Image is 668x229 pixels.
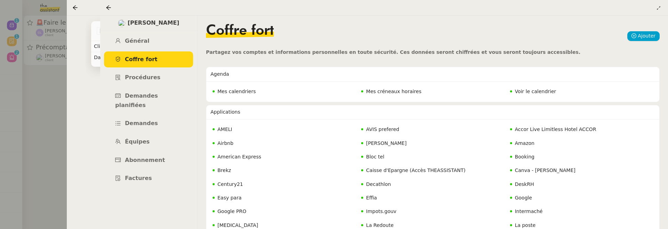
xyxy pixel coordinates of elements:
span: Google [515,195,532,201]
span: AVIS prefered [366,126,399,132]
span: Abonnement [125,157,165,163]
span: Impots.gouv [366,208,396,214]
span: Easy para [217,195,241,201]
button: Ajouter [627,31,660,41]
span: Applications [210,109,240,115]
span: Mes calendriers [217,89,256,94]
span: [PERSON_NAME] [128,18,180,28]
span: [MEDICAL_DATA] [217,222,258,228]
a: Abonnement [104,152,193,169]
span: Decathlon [366,181,391,187]
span: AMELI [217,126,232,132]
span: Demandes planifiées [115,92,158,108]
span: La Redoute [366,222,393,228]
a: Demandes planifiées [104,88,193,113]
span: Agenda [210,71,229,77]
span: Général [125,38,149,44]
span: Partagez vos comptes et informations personnelles en toute sécurité. Ces données seront chiffrées... [206,49,580,55]
span: Booking [515,154,535,160]
span: Demandes [125,120,158,126]
span: Coffre fort [125,56,158,63]
span: American Express [217,154,261,160]
span: DeskRH [515,181,534,187]
span: [PERSON_NAME] [366,140,406,146]
span: Équipes [125,138,150,145]
span: Caisse d'Epargne (Accès THEASSISTANT) [366,167,466,173]
span: Century21 [217,181,243,187]
span: Airbnb [217,140,233,146]
td: Date limite [91,52,144,63]
span: Coffre fort [206,24,274,38]
img: users%2FlEKjZHdPaYMNgwXp1mLJZ8r8UFs1%2Favatar%2F1e03ee85-bb59-4f48-8ffa-f076c2e8c285 [118,19,126,27]
span: Google PRO [217,208,246,214]
a: Équipes [104,134,193,150]
a: Coffre fort [104,51,193,68]
a: Demandes [104,115,193,132]
span: Bloc tel [366,154,384,160]
span: Amazon [515,140,535,146]
span: Mes créneaux horaires [366,89,421,94]
span: Intermaché [515,208,543,214]
a: Procédures [104,69,193,86]
span: Canva - [PERSON_NAME] [515,167,575,173]
span: Factures [125,175,152,181]
span: Effia [366,195,377,201]
td: Client [91,41,144,52]
span: Brekz [217,167,231,173]
span: Ajouter [638,32,655,40]
span: Accor Live Limitless Hotel ACCOR [515,126,596,132]
a: Général [104,33,193,49]
span: Procédures [125,74,160,81]
span: Précomptabilité - juillet 2025 [100,27,219,34]
span: La poste [515,222,536,228]
span: Voir le calendrier [515,89,556,94]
